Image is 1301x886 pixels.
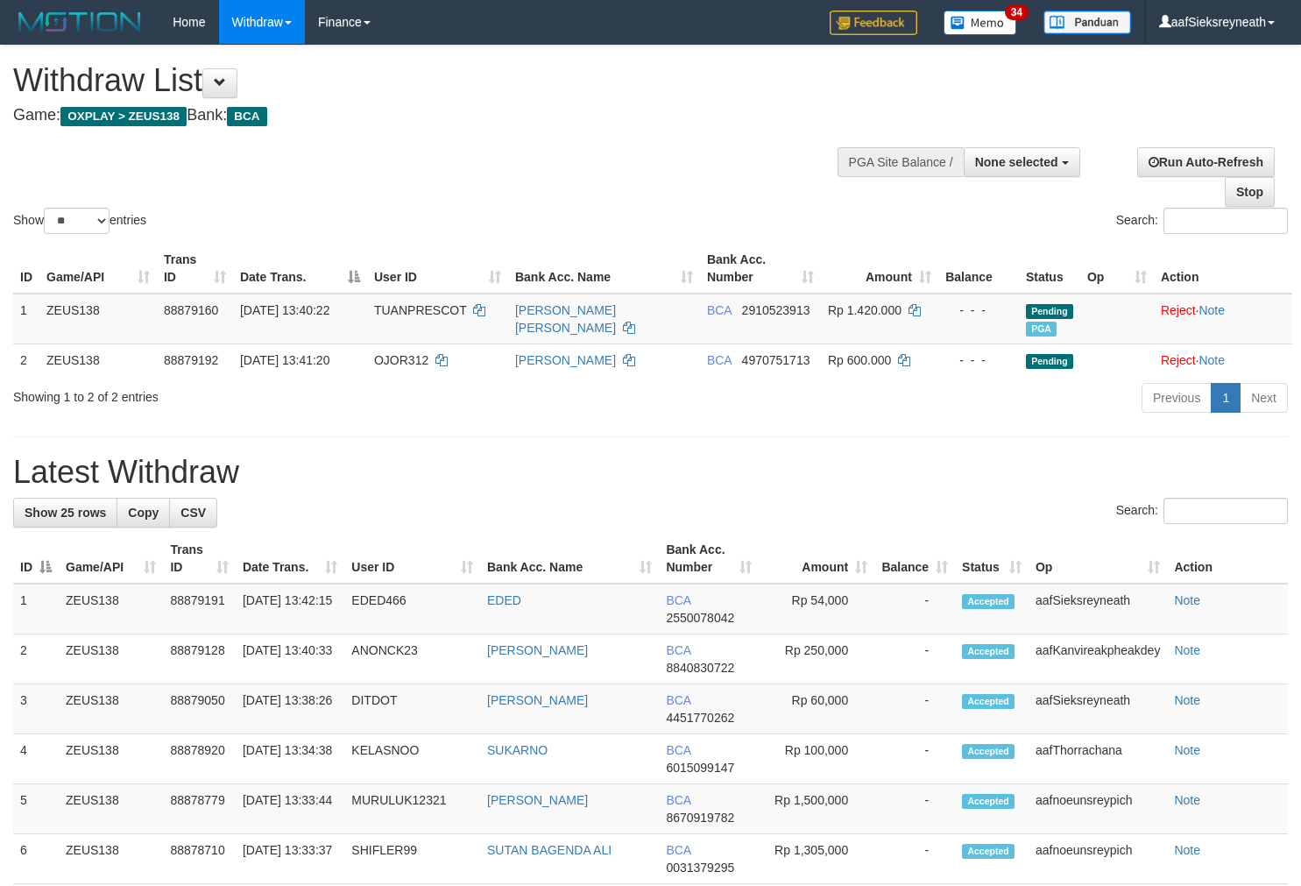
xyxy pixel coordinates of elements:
span: None selected [975,155,1058,169]
a: Next [1240,383,1288,413]
th: Trans ID: activate to sort column ascending [157,244,233,294]
input: Search: [1163,208,1288,234]
th: Bank Acc. Number: activate to sort column ascending [700,244,821,294]
td: - [874,634,955,684]
td: - [874,734,955,784]
td: KELASNOO [344,734,480,784]
td: 4 [13,734,59,784]
span: BCA [666,843,690,857]
span: BCA [227,107,266,126]
th: Bank Acc. Name: activate to sort column ascending [480,534,659,584]
td: Rp 250,000 [759,634,874,684]
span: Copy 8670919782 to clipboard [666,811,734,825]
a: Stop [1225,177,1275,207]
td: 1 [13,584,59,634]
a: Note [1174,643,1200,657]
a: Show 25 rows [13,498,117,528]
td: SHIFLER99 [344,834,480,884]
td: Rp 1,305,000 [759,834,874,884]
span: Pending [1026,354,1073,369]
div: - - - [945,301,1012,319]
span: TUANPRESCOT [374,303,467,317]
td: 6 [13,834,59,884]
a: Note [1198,303,1225,317]
span: Accepted [962,744,1015,759]
h1: Withdraw List [13,63,850,98]
td: - [874,584,955,634]
td: [DATE] 13:40:33 [236,634,344,684]
th: Amount: activate to sort column ascending [821,244,938,294]
td: aafnoeunsreypich [1029,784,1167,834]
label: Search: [1116,498,1288,524]
span: BCA [666,743,690,757]
input: Search: [1163,498,1288,524]
td: [DATE] 13:33:37 [236,834,344,884]
td: MURULUK12321 [344,784,480,834]
td: 88879128 [163,634,235,684]
img: MOTION_logo.png [13,9,146,35]
a: [PERSON_NAME] [487,793,588,807]
td: ZEUS138 [59,634,163,684]
span: BCA [666,643,690,657]
span: Marked by aafnoeunsreypich [1026,322,1057,337]
span: Rp 600.000 [828,353,891,367]
th: Balance [938,244,1019,294]
span: Pending [1026,304,1073,319]
td: ZEUS138 [59,684,163,734]
th: Game/API: activate to sort column ascending [39,244,157,294]
td: Rp 54,000 [759,584,874,634]
span: Copy 6015099147 to clipboard [666,761,734,775]
span: [DATE] 13:40:22 [240,303,329,317]
img: panduan.png [1043,11,1131,34]
td: 3 [13,684,59,734]
a: [PERSON_NAME] [PERSON_NAME] [515,303,616,335]
span: BCA [707,353,732,367]
td: ZEUS138 [59,734,163,784]
td: aafKanvireakpheakdey [1029,634,1167,684]
th: Trans ID: activate to sort column ascending [163,534,235,584]
th: Bank Acc. Name: activate to sort column ascending [508,244,700,294]
span: OJOR312 [374,353,428,367]
span: Copy 0031379295 to clipboard [666,861,734,875]
span: OXPLAY > ZEUS138 [60,107,187,126]
span: Copy 2550078042 to clipboard [666,611,734,625]
div: PGA Site Balance / [838,147,964,177]
a: Run Auto-Refresh [1137,147,1275,177]
th: Bank Acc. Number: activate to sort column ascending [659,534,759,584]
span: Rp 1.420.000 [828,303,902,317]
td: Rp 100,000 [759,734,874,784]
td: ANONCK23 [344,634,480,684]
th: Date Trans.: activate to sort column descending [233,244,367,294]
span: Copy [128,506,159,520]
span: 88879192 [164,353,218,367]
td: 2 [13,344,39,376]
td: aafSieksreyneath [1029,684,1167,734]
td: ZEUS138 [59,784,163,834]
td: aafSieksreyneath [1029,584,1167,634]
th: Status: activate to sort column ascending [955,534,1029,584]
td: 88879050 [163,684,235,734]
span: BCA [666,793,690,807]
span: [DATE] 13:41:20 [240,353,329,367]
th: Status [1019,244,1080,294]
th: Op: activate to sort column ascending [1029,534,1167,584]
a: [PERSON_NAME] [487,643,588,657]
a: 1 [1211,383,1241,413]
span: Show 25 rows [25,506,106,520]
h4: Game: Bank: [13,107,850,124]
td: 2 [13,634,59,684]
span: 88879160 [164,303,218,317]
td: 88878779 [163,784,235,834]
select: Showentries [44,208,110,234]
span: BCA [666,593,690,607]
td: 88879191 [163,584,235,634]
span: Copy 2910523913 to clipboard [742,303,810,317]
span: BCA [666,693,690,707]
a: Note [1174,593,1200,607]
a: Copy [117,498,170,528]
span: Accepted [962,844,1015,859]
th: ID: activate to sort column descending [13,534,59,584]
label: Search: [1116,208,1288,234]
h1: Latest Withdraw [13,455,1288,490]
a: SUKARNO [487,743,548,757]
